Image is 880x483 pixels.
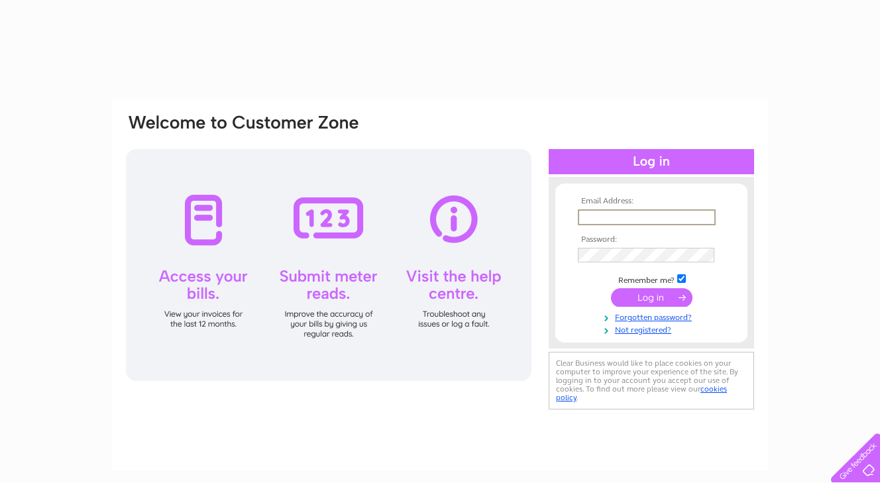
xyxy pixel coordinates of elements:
[575,197,728,206] th: Email Address:
[578,323,728,335] a: Not registered?
[549,352,754,409] div: Clear Business would like to place cookies on your computer to improve your experience of the sit...
[611,288,692,307] input: Submit
[575,272,728,286] td: Remember me?
[575,235,728,244] th: Password:
[556,384,727,402] a: cookies policy
[578,310,728,323] a: Forgotten password?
